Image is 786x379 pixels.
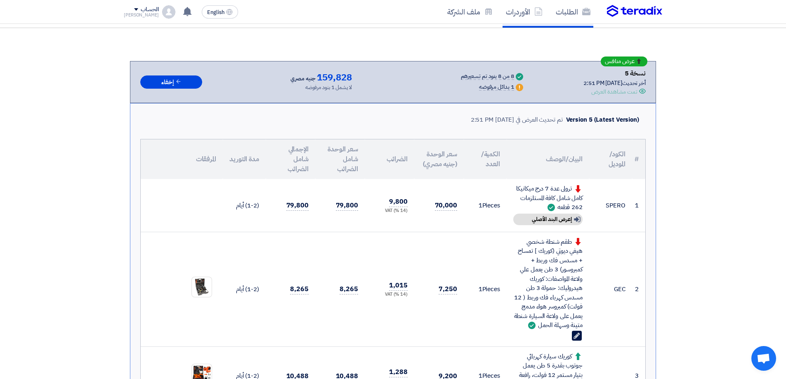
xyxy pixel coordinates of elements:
span: 8,265 [340,284,358,294]
span: 1,015 [389,280,408,291]
span: 70,000 [435,200,457,211]
td: Pieces [464,232,507,346]
span: English [207,9,224,15]
div: نسخة 5 [583,68,646,79]
span: 9,800 [389,197,408,207]
div: (14 %) VAT [371,207,408,214]
span: 7,250 [439,284,457,294]
div: الحساب [141,6,158,13]
span: 1,288 [389,367,408,377]
th: سعر الوحدة (جنيه مصري) [414,139,464,179]
th: # [632,139,645,179]
div: طقم شنطة شخصي هيفي ديوتي (كوريك ] تمساح + مسدس فك وربط + كمبروسور) 3 طن يعمل علي ولاعة المواصفات:... [513,237,583,330]
span: 8,265 [290,284,309,294]
td: (1-2) أيام [223,179,266,232]
img: GEC__1758099517975.jpg [192,277,212,297]
td: Pieces [464,179,507,232]
span: جنيه مصري [290,74,315,84]
th: الإجمالي شامل الضرائب [266,139,315,179]
span: 1 [479,201,482,210]
button: إخفاء [140,75,202,89]
div: 8 من 8 بنود تم تسعيرهم [461,73,514,80]
div: أخر تحديث [DATE] 2:51 PM [583,79,646,87]
th: الكود/الموديل [589,139,632,179]
span: 159,828 [317,73,352,82]
td: (1-2) أيام [223,232,266,346]
a: ملف الشركة [441,2,499,21]
div: لا يشمل 1 بنود مرفوضه [305,83,352,92]
div: دردشة مفتوحة [751,346,776,371]
a: الأوردرات [499,2,549,21]
a: الطلبات [549,2,597,21]
th: البيان/الوصف [507,139,589,179]
div: تمت مشاهدة العرض [591,87,637,96]
td: 2 [632,232,645,346]
td: 1 [632,179,645,232]
div: ترولى عدة 7 درج ميكانيكا كامل شامل كافة المستلزمات 262 قطعه [513,184,583,212]
div: Version 5 (Latest Version) [566,115,639,125]
div: (14 %) VAT [371,291,408,298]
th: سعر الوحدة شامل الضرائب [315,139,365,179]
div: [PERSON_NAME] [124,13,159,17]
span: 79,800 [336,200,358,211]
td: GEC [589,232,632,346]
button: English [202,5,238,19]
img: Teradix logo [607,5,662,17]
th: مدة التوريد [223,139,266,179]
th: الكمية/العدد [464,139,507,179]
div: إعرض البند الأصلي [513,214,583,225]
div: تم تحديث العرض في [DATE] 2:51 PM [471,115,563,125]
img: profile_test.png [162,5,175,19]
div: 1 بدائل مرفوضه [479,84,514,91]
td: SPERO [589,179,632,232]
span: 79,800 [286,200,309,211]
span: 1 [479,285,482,294]
th: الضرائب [365,139,414,179]
span: عرض منافس [605,59,635,64]
th: المرفقات [141,139,223,179]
